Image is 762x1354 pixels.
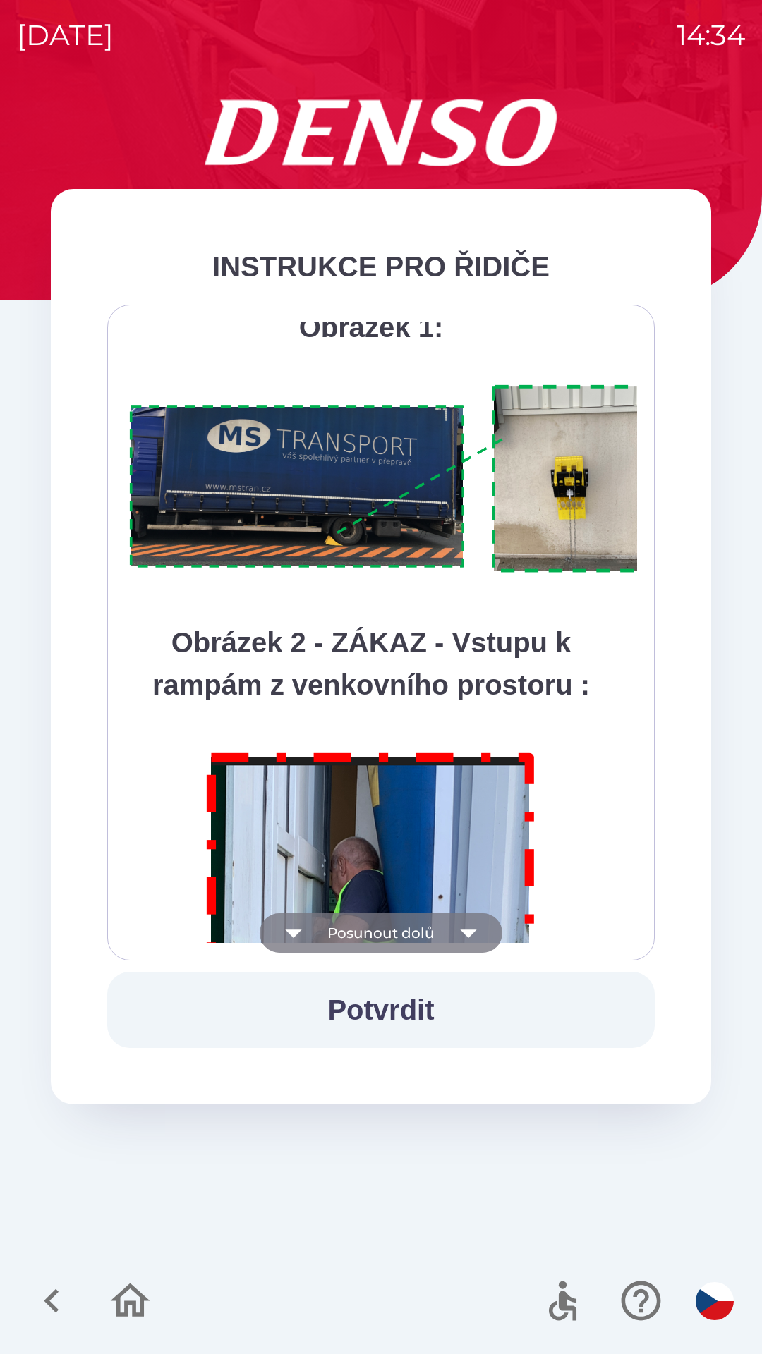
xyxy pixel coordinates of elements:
[107,245,655,288] div: INSTRUKCE PRO ŘIDIČE
[152,627,590,700] strong: Obrázek 2 - ZÁKAZ - Vstupu k rampám z venkovního prostoru :
[17,14,114,56] p: [DATE]
[107,972,655,1048] button: Potvrdit
[125,377,672,582] img: A1ym8hFSA0ukAAAAAElFTkSuQmCC
[51,99,711,166] img: Logo
[299,312,444,343] strong: Obrázek 1:
[260,913,502,953] button: Posunout dolů
[190,734,552,1252] img: M8MNayrTL6gAAAABJRU5ErkJggg==
[696,1282,734,1320] img: cs flag
[677,14,745,56] p: 14:34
